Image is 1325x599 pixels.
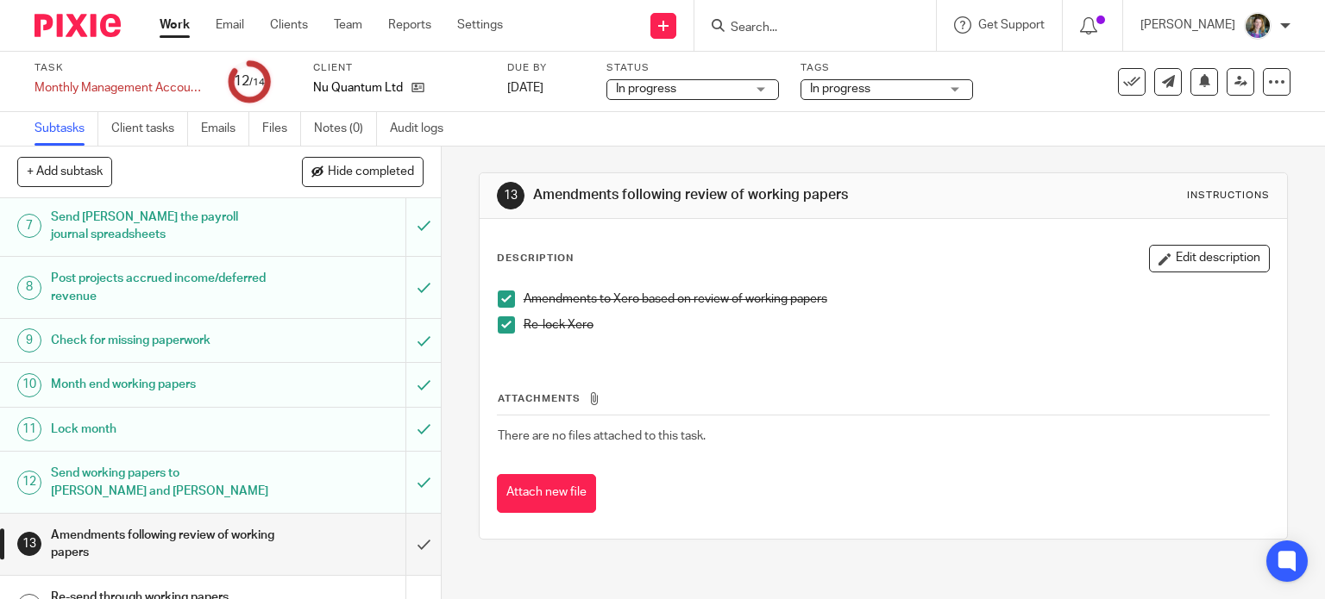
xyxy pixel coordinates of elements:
[17,328,41,353] div: 9
[51,416,276,442] h1: Lock month
[314,112,377,146] a: Notes (0)
[17,214,41,238] div: 7
[201,112,249,146] a: Emails
[302,157,424,186] button: Hide completed
[497,182,524,209] div: 13
[729,21,884,36] input: Search
[978,19,1045,31] span: Get Support
[270,16,308,34] a: Clients
[35,112,98,146] a: Subtasks
[498,394,581,403] span: Attachments
[51,328,276,353] h1: Check for missing paperwork
[17,417,41,441] div: 11
[616,83,676,95] span: In progress
[497,474,596,513] button: Attach new file
[1187,189,1270,203] div: Instructions
[334,16,362,34] a: Team
[507,82,543,94] span: [DATE]
[1149,245,1270,272] button: Edit description
[249,78,265,87] small: /14
[606,61,779,75] label: Status
[51,522,276,566] h1: Amendments following review of working papers
[328,165,414,179] span: Hide completed
[17,276,41,300] div: 8
[524,316,1270,334] p: Re-lock Xero
[388,16,431,34] a: Reports
[810,83,870,95] span: In progress
[216,16,244,34] a: Email
[1140,16,1235,34] p: [PERSON_NAME]
[51,371,276,397] h1: Month end working papers
[17,471,41,495] div: 12
[234,72,265,91] div: 12
[313,61,486,75] label: Client
[35,61,207,75] label: Task
[507,61,585,75] label: Due by
[533,186,920,204] h1: Amendments following review of working papers
[51,460,276,504] h1: Send working papers to [PERSON_NAME] and [PERSON_NAME]
[35,79,207,97] div: Monthly Management Accounts - Nu Quantum
[497,252,574,265] p: Description
[160,16,190,34] a: Work
[498,430,706,442] span: There are no files attached to this task.
[801,61,973,75] label: Tags
[457,16,503,34] a: Settings
[262,112,301,146] a: Files
[51,204,276,248] h1: Send [PERSON_NAME] the payroll journal spreadsheets
[17,157,112,186] button: + Add subtask
[17,373,41,397] div: 10
[524,290,1270,308] p: Amendments to Xero based on review of working papers
[17,532,41,556] div: 13
[313,79,403,97] p: Nu Quantum Ltd
[35,14,121,37] img: Pixie
[390,112,456,146] a: Audit logs
[111,112,188,146] a: Client tasks
[1244,12,1272,40] img: 1530183611242%20(1).jpg
[51,265,276,309] h1: Post projects accrued income/deferred revenue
